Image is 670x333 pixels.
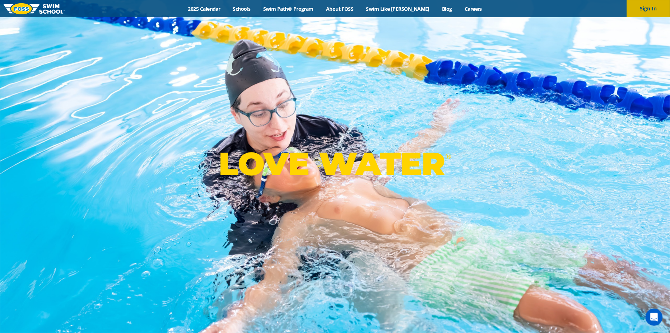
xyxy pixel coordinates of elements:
[436,5,459,12] a: Blog
[360,5,436,12] a: Swim Like [PERSON_NAME]
[227,5,257,12] a: Schools
[4,3,65,14] img: FOSS Swim School Logo
[219,145,451,183] p: LOVE WATER
[646,309,663,326] iframe: Intercom live chat
[257,5,320,12] a: Swim Path® Program
[459,5,488,12] a: Careers
[445,152,451,161] sup: ®
[182,5,227,12] a: 2025 Calendar
[320,5,360,12] a: About FOSS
